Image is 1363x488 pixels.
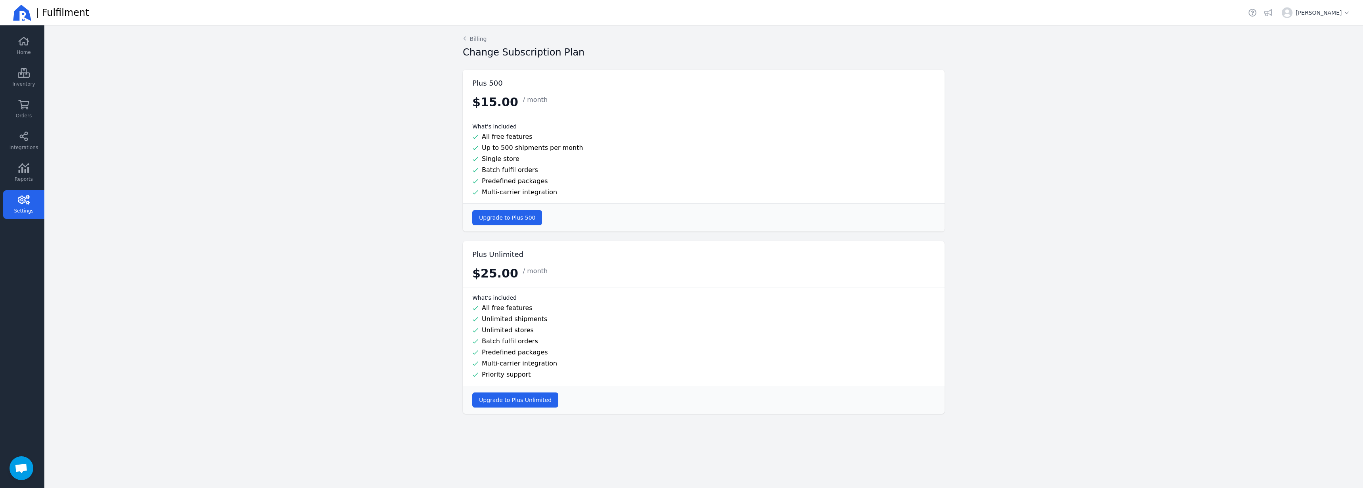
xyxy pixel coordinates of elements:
span: $15.00 [472,95,518,109]
span: [PERSON_NAME] [1296,9,1350,17]
span: All free features [482,303,533,313]
span: Reports [15,176,33,182]
span: Batch fulfil orders [482,337,538,346]
h3: What's included [472,122,935,130]
span: Upgrade to Plus Unlimited [479,397,552,403]
span: Priority support [482,370,531,379]
span: Unlimited stores [482,325,534,335]
h2: Plus 500 [472,78,503,89]
span: Predefined packages [482,348,548,357]
span: All free features [482,132,533,142]
span: Home [17,49,31,55]
span: / month [523,95,548,105]
button: [PERSON_NAME] [1279,4,1353,21]
span: Predefined packages [482,176,548,186]
img: Ricemill Logo [13,3,32,22]
button: Upgrade to Plus 500 [472,210,542,225]
span: Up to 500 shipments per month [482,143,583,153]
span: Multi-carrier integration [482,359,557,368]
span: Orders [16,113,32,119]
span: | Fulfilment [36,6,89,19]
span: Unlimited shipments [482,314,547,324]
h3: What's included [472,294,935,302]
span: / month [523,266,548,276]
span: $25.00 [472,266,518,281]
span: Upgrade to Plus 500 [479,214,535,221]
span: Integrations [10,144,38,151]
button: Upgrade to Plus Unlimited [472,392,558,408]
a: Billing [463,35,487,43]
span: Settings [14,208,33,214]
div: Open chat [10,456,33,480]
span: Multi-carrier integration [482,188,557,197]
span: Inventory [12,81,35,87]
span: Single store [482,154,519,164]
h2: Plus Unlimited [472,249,523,260]
h2: Change Subscription Plan [463,46,584,59]
span: Batch fulfil orders [482,165,538,175]
a: Helpdesk [1247,7,1258,18]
